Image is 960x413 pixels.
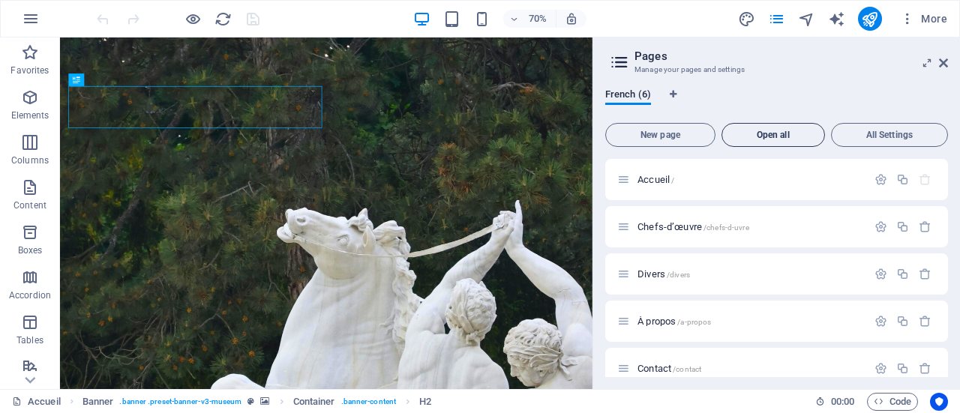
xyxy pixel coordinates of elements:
[738,10,756,28] button: design
[633,175,867,184] div: Accueil/
[12,393,61,411] a: Click to cancel selection. Double-click to open Pages
[633,269,867,279] div: Divers/divers
[831,393,854,411] span: 00 00
[612,130,709,139] span: New page
[247,397,254,406] i: This element is a customizable preset
[919,362,931,375] div: Remove
[419,393,431,411] span: Click to select. Double-click to edit
[341,393,396,411] span: . banner-content
[896,173,909,186] div: Duplicate
[605,123,715,147] button: New page
[874,220,887,233] div: Settings
[671,176,674,184] span: /
[874,268,887,280] div: Settings
[637,363,701,374] span: Click to open page
[10,64,49,76] p: Favorites
[896,220,909,233] div: Duplicate
[828,10,845,28] i: AI Writer
[637,221,749,232] span: Click to open page
[11,109,49,121] p: Elements
[900,11,947,26] span: More
[858,7,882,31] button: publish
[637,174,674,185] span: Click to open page
[565,12,578,25] i: On resize automatically adjust zoom level to fit chosen device.
[874,173,887,186] div: Settings
[815,393,855,411] h6: Session time
[919,268,931,280] div: Remove
[894,7,953,31] button: More
[896,268,909,280] div: Duplicate
[293,393,335,411] span: Click to select. Double-click to edit
[637,316,711,327] span: Click to open page
[896,315,909,328] div: Duplicate
[738,10,755,28] i: Design (Ctrl+Alt+Y)
[260,397,269,406] i: This element contains a background
[634,49,948,63] h2: Pages
[768,10,786,28] button: pages
[919,173,931,186] div: The startpage cannot be deleted
[637,268,690,280] span: Click to open page
[798,10,815,28] i: Navigator
[919,220,931,233] div: Remove
[503,10,556,28] button: 70%
[633,316,867,326] div: À propos/a-propos
[874,362,887,375] div: Settings
[18,244,43,256] p: Boxes
[838,130,941,139] span: All Settings
[82,393,431,411] nav: breadcrumb
[633,222,867,232] div: Chefs-d’œuvre/chefs-d-uvre
[677,318,711,326] span: /a-propos
[721,123,825,147] button: Open all
[831,123,948,147] button: All Settings
[874,393,911,411] span: Code
[633,364,867,373] div: Contact/contact
[896,362,909,375] div: Duplicate
[828,10,846,28] button: text_generator
[667,271,690,279] span: /divers
[634,63,918,76] h3: Manage your pages and settings
[703,223,749,232] span: /chefs-d-uvre
[867,393,918,411] button: Code
[919,315,931,328] div: Remove
[184,10,202,28] button: Click here to leave preview mode and continue editing
[13,199,46,211] p: Content
[874,315,887,328] div: Settings
[9,289,51,301] p: Accordion
[119,393,241,411] span: . banner .preset-banner-v3-museum
[11,154,49,166] p: Columns
[605,88,948,117] div: Language Tabs
[768,10,785,28] i: Pages (Ctrl+Alt+S)
[861,10,878,28] i: Publish
[526,10,550,28] h6: 70%
[16,334,43,346] p: Tables
[841,396,844,407] span: :
[728,130,818,139] span: Open all
[214,10,232,28] button: reload
[82,393,114,411] span: Click to select. Double-click to edit
[673,365,701,373] span: /contact
[214,10,232,28] i: Reload page
[798,10,816,28] button: navigator
[605,85,651,106] span: French (6)
[930,393,948,411] button: Usercentrics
